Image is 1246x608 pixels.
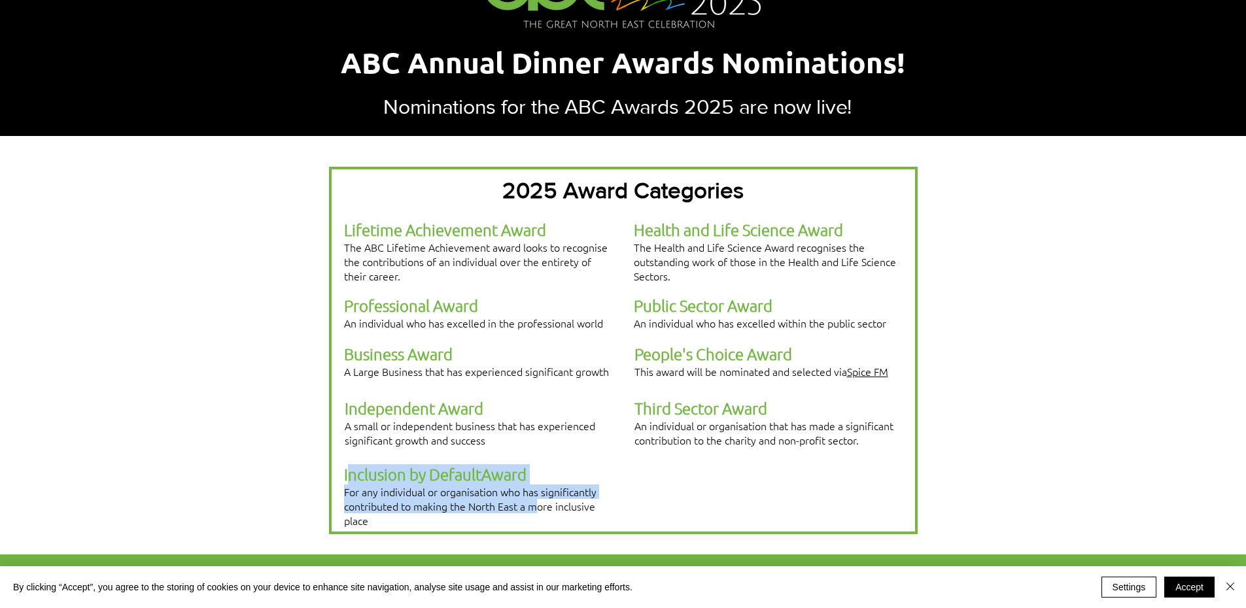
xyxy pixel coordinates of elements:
[341,44,905,80] span: ABC Annual Dinner Awards Nominations!
[634,398,767,418] span: Third Sector Award
[344,296,478,315] span: Professional Award
[344,464,440,484] span: Inclusion by D
[1101,577,1157,598] button: Settings
[634,316,886,330] span: An individual who has excelled within the public sector
[344,364,609,379] span: A Large Business that has experienced significant growth
[13,581,632,593] span: By clicking “Accept”, you agree to the storing of cookies on your device to enhance site navigati...
[344,220,546,239] span: Lifetime Achievement Award
[634,220,843,239] span: Health and Life Science Award
[344,316,603,330] span: An individual who has excelled in the professional world
[502,178,744,203] span: 2025 Award Categories
[634,344,792,363] span: People's Choice Award
[634,240,896,283] span: The Health and Life Science Award recognises the outstanding work of those in the Health and Life...
[344,344,453,363] span: Business Award
[481,464,527,484] span: Award
[634,418,893,447] span: An individual or organisation that has made a significant contribution to the charity and non-pro...
[1222,577,1238,598] button: Close
[344,484,597,528] span: For any individual or organisation who has significantly contributed to making the North East a m...
[634,364,888,379] span: This award will be nominated and selected via
[344,240,608,283] span: The ABC Lifetime Achievement award looks to recognise the contributions of an individual over the...
[440,464,481,484] span: efault
[1222,579,1238,594] img: Close
[383,95,852,118] span: Nominations for the ABC Awards 2025 are now live!
[345,398,483,418] span: Independent Award
[345,418,595,447] span: A small or independent business that has experienced significant growth and success
[1164,577,1215,598] button: Accept
[847,364,888,379] a: Spice FM
[634,296,772,315] span: Public Sector Award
